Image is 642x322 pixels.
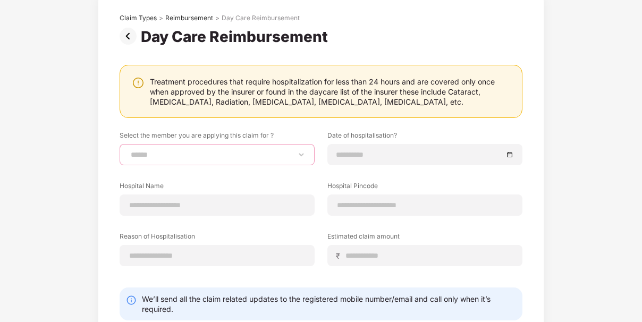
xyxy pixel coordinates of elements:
span: ₹ [336,251,344,261]
div: > [215,14,219,22]
label: Hospital Pincode [327,181,522,194]
img: svg+xml;base64,PHN2ZyBpZD0iSW5mby0yMHgyMCIgeG1sbnM9Imh0dHA6Ly93d3cudzMub3JnLzIwMDAvc3ZnIiB3aWR0aD... [126,295,137,306]
label: Estimated claim amount [327,232,522,245]
img: svg+xml;base64,PHN2ZyBpZD0iV2FybmluZ18tXzI0eDI0IiBkYXRhLW5hbWU9Ildhcm5pbmcgLSAyNHgyNCIgeG1sbnM9Im... [132,77,145,89]
div: Claim Types [120,14,157,22]
img: svg+xml;base64,PHN2ZyBpZD0iUHJldi0zMngzMiIgeG1sbnM9Imh0dHA6Ly93d3cudzMub3JnLzIwMDAvc3ZnIiB3aWR0aD... [120,28,141,45]
div: > [159,14,163,22]
div: Day Care Reimbursement [222,14,300,22]
div: We’ll send all the claim related updates to the registered mobile number/email and call only when... [142,294,516,314]
label: Date of hospitalisation? [327,131,522,144]
div: Day Care Reimbursement [141,28,332,46]
label: Hospital Name [120,181,315,194]
div: Treatment procedures that require hospitalization for less than 24 hours and are covered only onc... [150,77,511,107]
label: Select the member you are applying this claim for ? [120,131,315,144]
label: Reason of Hospitalisation [120,232,315,245]
div: Reimbursement [165,14,213,22]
